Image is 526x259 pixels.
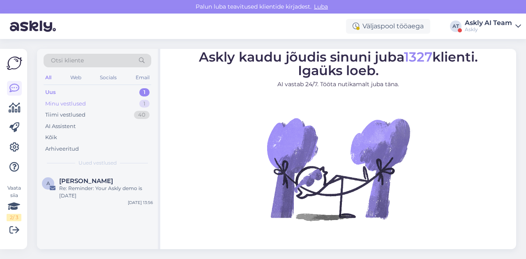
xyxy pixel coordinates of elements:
[45,133,57,142] div: Kõik
[44,72,53,83] div: All
[45,145,79,153] div: Arhiveeritud
[7,184,21,221] div: Vaata siia
[199,48,478,78] span: Askly kaudu jõudis sinuni juba klienti. Igaüks loeb.
[59,185,153,199] div: Re: Reminder: Your Askly demo is [DATE]
[139,88,150,96] div: 1
[45,100,86,108] div: Minu vestlused
[465,20,521,33] a: Askly AI TeamAskly
[69,72,83,83] div: Web
[139,100,150,108] div: 1
[134,72,151,83] div: Email
[45,122,76,131] div: AI Assistent
[199,80,478,88] p: AI vastab 24/7. Tööta nutikamalt juba täna.
[59,177,113,185] span: Aistė Maldaikienė
[311,3,330,10] span: Luba
[465,20,512,26] div: Askly AI Team
[51,56,84,65] span: Otsi kliente
[465,26,512,33] div: Askly
[45,88,56,96] div: Uus
[128,199,153,206] div: [DATE] 13:56
[134,111,150,119] div: 40
[98,72,118,83] div: Socials
[404,48,432,64] span: 1327
[78,159,117,167] span: Uued vestlused
[7,55,22,71] img: Askly Logo
[46,180,50,186] span: A
[7,214,21,221] div: 2 / 3
[450,21,461,32] div: AT
[264,95,412,243] img: No Chat active
[346,19,430,34] div: Väljaspool tööaega
[45,111,85,119] div: Tiimi vestlused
